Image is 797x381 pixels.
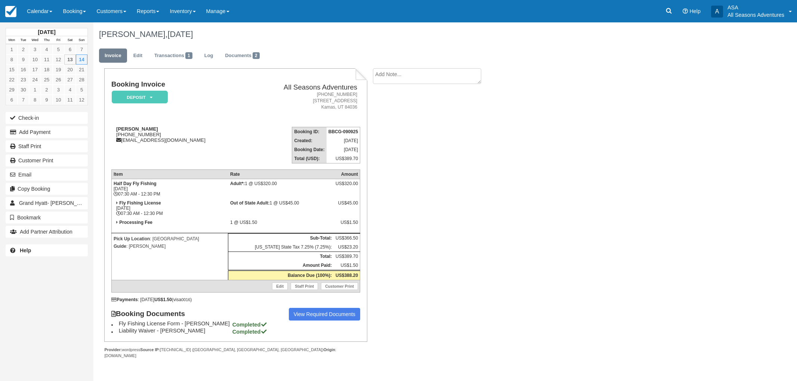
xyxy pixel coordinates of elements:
[104,347,122,352] strong: Provider:
[6,44,18,54] a: 1
[6,183,88,195] button: Copy Booking
[228,252,334,261] th: Total:
[111,179,228,199] td: [DATE] 07:30 AM - 12:30 PM
[114,243,226,250] p: : [PERSON_NAME]
[228,218,334,233] td: 1 @ US$1.50
[64,75,76,85] a: 27
[41,75,52,85] a: 25
[111,170,228,179] th: Item
[18,65,29,75] a: 16
[111,90,165,104] a: Deposit
[29,54,41,65] a: 10
[119,200,161,206] strong: Fly Fishing License
[6,244,88,256] a: Help
[29,44,41,54] a: 3
[6,95,18,105] a: 6
[249,91,357,110] address: [PHONE_NUMBER] [STREET_ADDRESS] Kamas, UT 84036
[5,6,16,17] img: checkfront-main-nav-mini-logo.png
[334,261,360,271] td: US$1.50
[334,243,360,252] td: US$23.20
[76,85,87,95] a: 5
[111,297,138,302] strong: Payments
[232,322,268,328] strong: Completed
[219,49,265,63] a: Documents2
[111,297,360,302] div: : [DATE] (visa )
[228,199,334,218] td: 1 @ US$45.00
[19,200,93,206] span: Grand Hyatt- [PERSON_NAME]
[18,36,29,44] th: Tue
[29,85,41,95] a: 1
[140,347,160,352] strong: Source IP:
[230,200,270,206] strong: Out of State Adult
[199,49,219,63] a: Log
[728,11,784,19] p: All Seasons Adventures
[292,136,327,145] th: Created:
[181,297,190,302] small: 0016
[76,36,87,44] th: Sun
[99,30,686,39] h1: [PERSON_NAME],
[41,95,52,105] a: 9
[6,226,88,238] button: Add Partner Attribution
[6,154,88,166] a: Customer Print
[327,136,360,145] td: [DATE]
[154,297,172,302] strong: US$1.50
[104,347,367,358] div: wordpress [TECHNICAL_ID] ([GEOGRAPHIC_DATA], [GEOGRAPHIC_DATA], [GEOGRAPHIC_DATA]) : [DOMAIN_NAME]
[111,199,228,218] td: [DATE] 07:30 AM - 12:30 PM
[249,84,357,91] h2: All Seasons Adventures
[76,95,87,105] a: 12
[334,170,360,179] th: Amount
[76,54,87,65] a: 14
[29,36,41,44] th: Wed
[64,36,76,44] th: Sat
[18,85,29,95] a: 30
[99,49,127,63] a: Invoice
[18,95,29,105] a: 7
[272,282,288,290] a: Edit
[119,220,152,225] strong: Processing Fee
[230,181,245,186] strong: Adult*
[18,44,29,54] a: 2
[327,145,360,154] td: [DATE]
[683,9,688,14] i: Help
[6,197,88,209] a: Grand Hyatt- [PERSON_NAME]
[292,127,327,137] th: Booking ID:
[334,234,360,243] td: US$366.50
[64,65,76,75] a: 20
[228,170,334,179] th: Rate
[228,271,334,280] th: Balance Due (100%):
[6,75,18,85] a: 22
[228,234,334,243] th: Sub-Total:
[53,54,64,65] a: 12
[29,95,41,105] a: 8
[53,65,64,75] a: 19
[53,44,64,54] a: 5
[6,54,18,65] a: 8
[6,169,88,181] button: Email
[228,179,334,199] td: 1 @ US$320.00
[6,112,88,124] button: Check-in
[116,126,158,132] strong: [PERSON_NAME]
[76,44,87,54] a: 7
[119,321,231,327] span: Fly Fishing License Form - [PERSON_NAME]
[149,49,198,63] a: Transactions1
[185,52,192,59] span: 1
[289,308,361,321] a: View Required Documents
[689,8,701,14] span: Help
[41,44,52,54] a: 4
[128,49,148,63] a: Edit
[119,328,231,334] span: Liability Waiver - [PERSON_NAME]
[20,247,31,253] b: Help
[711,6,723,18] div: A
[324,347,335,352] strong: Origin
[292,154,327,163] th: Total (USD):
[53,75,64,85] a: 26
[64,95,76,105] a: 11
[334,252,360,261] td: US$389.70
[114,235,226,243] p: : [GEOGRAPHIC_DATA]
[6,36,18,44] th: Mon
[111,310,192,318] strong: Booking Documents
[53,85,64,95] a: 3
[6,85,18,95] a: 29
[228,261,334,271] th: Amount Paid:
[41,36,52,44] th: Thu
